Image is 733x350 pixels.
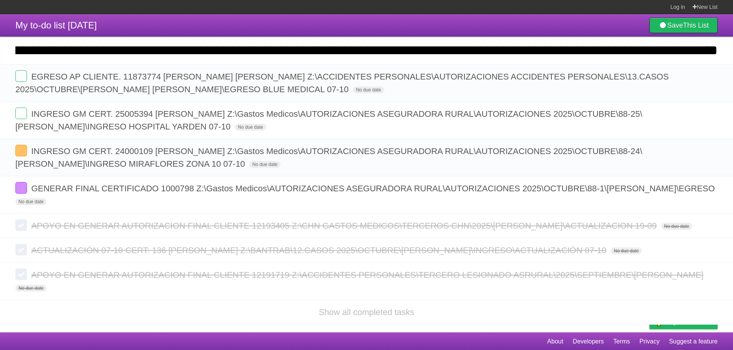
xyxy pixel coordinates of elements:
span: No due date [235,124,266,131]
span: No due date [353,86,384,93]
a: SaveThis List [650,18,718,33]
a: About [547,334,563,349]
span: INGRESO GM CERT. 24000109 [PERSON_NAME] Z:\Gastos Medicos\AUTORIZACIONES ASEGURADORA RURAL\AUTORI... [15,146,642,169]
span: Buy me a coffee [666,315,714,329]
span: EGRESO AP CLIENTE. 11873774 [PERSON_NAME] [PERSON_NAME] Z:\ACCIDENTES PERSONALES\AUTORIZACIONES A... [15,72,669,94]
span: My to-do list [DATE] [15,20,97,30]
span: GENERAR FINAL CERTIFICADO 1000798 Z:\Gastos Medicos\AUTORIZACIONES ASEGURADORA RURAL\AUTORIZACION... [31,184,717,193]
a: Show all completed tasks [319,307,414,317]
label: Done [15,108,27,119]
a: Developers [573,334,604,349]
span: No due date [611,247,642,254]
a: Terms [613,334,630,349]
a: Suggest a feature [669,334,718,349]
span: INGRESO GM CERT. 25005394 [PERSON_NAME] Z:\Gastos Medicos\AUTORIZACIONES ASEGURADORA RURAL\AUTORI... [15,109,642,131]
span: No due date [249,161,281,168]
label: Done [15,219,27,231]
label: Done [15,70,27,82]
span: No due date [15,285,47,292]
label: Done [15,244,27,255]
label: Done [15,269,27,280]
label: Done [15,182,27,194]
label: Done [15,145,27,156]
span: APOYO EN GENERAR AUTORIZACION FINAL CLIENTE 12191719 Z:\ACCIDENTES PERSONALES\TERCERO LESIONADO A... [31,270,705,280]
span: No due date [15,198,47,205]
span: ACTUALIZACIÓN 07-10 CERT: 136 [PERSON_NAME] Z:\BANTRAB\12.CASOS 2025\OCTUBRE\[PERSON_NAME]\INGRES... [31,245,608,255]
a: Privacy [639,334,660,349]
b: This List [683,22,709,29]
span: APOYO EN GENERAR AUTORIZACION FINAL CLIENTE 12193405 Z:\CHN GASTOS MEDICOS\TERCEROS CHN\2025\[PER... [31,221,659,231]
span: No due date [661,223,692,230]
